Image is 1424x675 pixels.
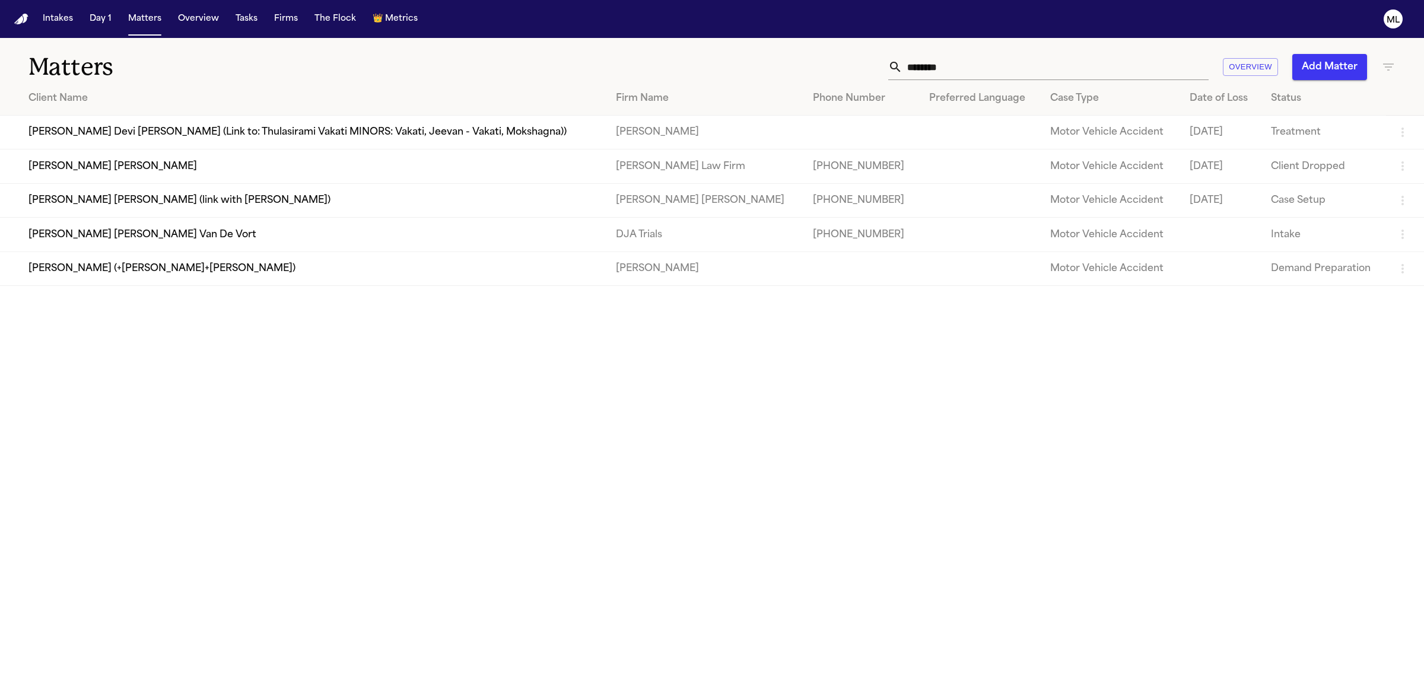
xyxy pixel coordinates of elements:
[1041,149,1180,183] td: Motor Vehicle Accident
[1292,54,1367,80] button: Add Matter
[1261,149,1387,183] td: Client Dropped
[606,183,804,217] td: [PERSON_NAME] [PERSON_NAME]
[1041,218,1180,251] td: Motor Vehicle Accident
[1180,116,1261,149] td: [DATE]
[1041,116,1180,149] td: Motor Vehicle Accident
[803,149,920,183] td: [PHONE_NUMBER]
[1050,91,1171,106] div: Case Type
[813,91,910,106] div: Phone Number
[1261,218,1387,251] td: Intake
[1180,183,1261,217] td: [DATE]
[14,14,28,25] img: Finch Logo
[123,8,166,30] button: Matters
[373,13,383,25] span: crown
[1223,58,1278,77] button: Overview
[606,218,804,251] td: DJA Trials
[38,8,78,30] button: Intakes
[269,8,303,30] button: Firms
[803,218,920,251] td: [PHONE_NUMBER]
[28,91,597,106] div: Client Name
[606,116,804,149] td: [PERSON_NAME]
[385,13,418,25] span: Metrics
[1261,183,1387,217] td: Case Setup
[606,149,804,183] td: [PERSON_NAME] Law Firm
[1261,251,1387,285] td: Demand Preparation
[1261,116,1387,149] td: Treatment
[1190,91,1252,106] div: Date of Loss
[1041,183,1180,217] td: Motor Vehicle Accident
[231,8,262,30] button: Tasks
[85,8,116,30] button: Day 1
[606,251,804,285] td: [PERSON_NAME]
[616,91,794,106] div: Firm Name
[1387,16,1400,24] text: ML
[803,183,920,217] td: [PHONE_NUMBER]
[310,8,361,30] button: The Flock
[173,8,224,30] button: Overview
[28,52,438,82] h1: Matters
[929,91,1031,106] div: Preferred Language
[1180,149,1261,183] td: [DATE]
[14,14,28,25] a: Home
[1271,91,1377,106] div: Status
[1041,251,1180,285] td: Motor Vehicle Accident
[368,8,422,30] button: crownMetrics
